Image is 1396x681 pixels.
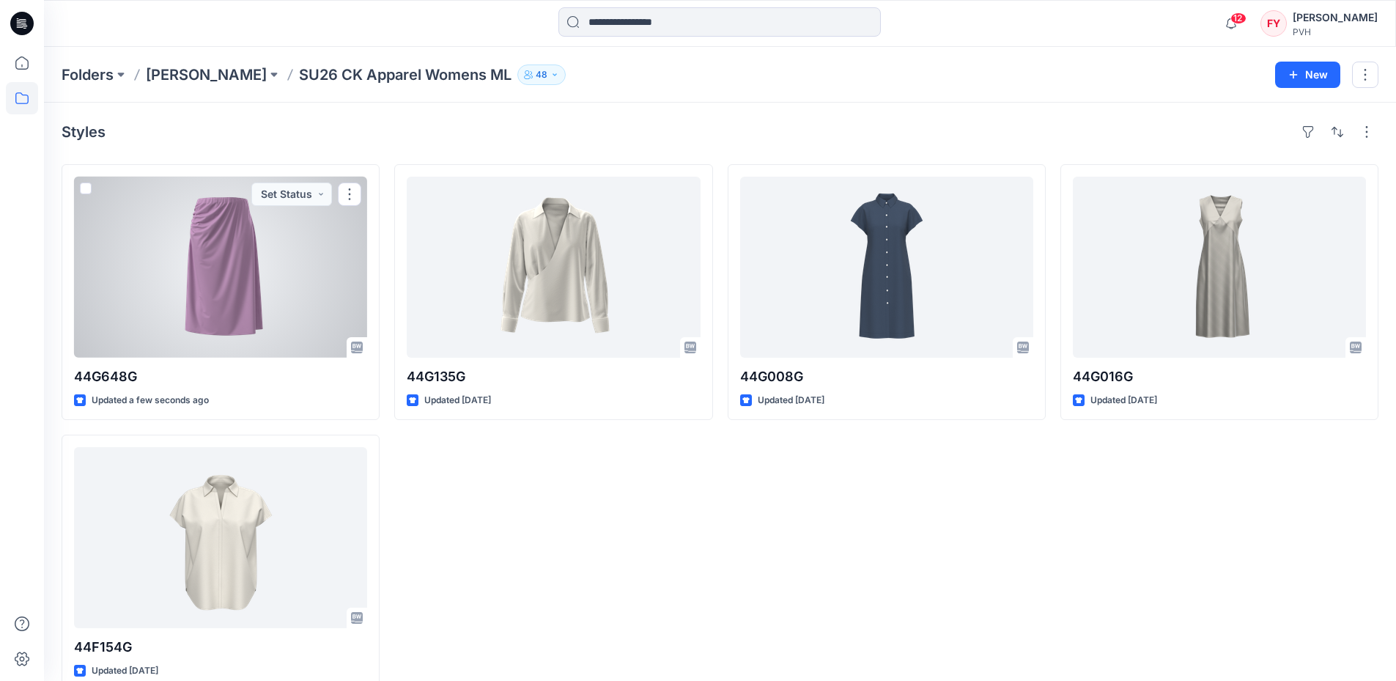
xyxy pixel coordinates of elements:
[146,65,267,85] a: [PERSON_NAME]
[517,65,566,85] button: 48
[1073,367,1366,387] p: 44G016G
[740,367,1033,387] p: 44G008G
[758,393,824,408] p: Updated [DATE]
[92,393,209,408] p: Updated a few seconds ago
[74,447,367,628] a: 44F154G
[407,177,700,358] a: 44G135G
[1275,62,1340,88] button: New
[62,123,106,141] h4: Styles
[299,65,512,85] p: SU26 CK Apparel Womens ML
[1073,177,1366,358] a: 44G016G
[407,367,700,387] p: 44G135G
[74,637,367,658] p: 44F154G
[1293,26,1378,37] div: PVH
[92,663,158,679] p: Updated [DATE]
[424,393,491,408] p: Updated [DATE]
[1293,9,1378,26] div: [PERSON_NAME]
[62,65,114,85] a: Folders
[1230,12,1247,24] span: 12
[74,177,367,358] a: 44G648G
[740,177,1033,358] a: 44G008G
[1260,10,1287,37] div: FY
[1090,393,1157,408] p: Updated [DATE]
[536,67,547,83] p: 48
[74,367,367,387] p: 44G648G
